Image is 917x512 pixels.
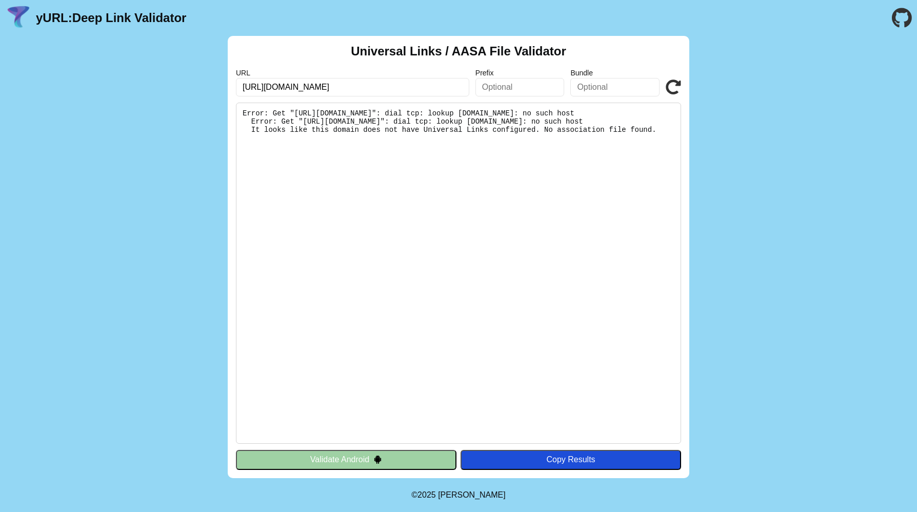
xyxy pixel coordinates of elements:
[475,78,565,96] input: Optional
[461,450,681,469] button: Copy Results
[236,69,469,77] label: URL
[411,478,505,512] footer: ©
[36,11,186,25] a: yURL:Deep Link Validator
[5,5,32,31] img: yURL Logo
[351,44,566,58] h2: Universal Links / AASA File Validator
[236,78,469,96] input: Required
[417,490,436,499] span: 2025
[236,103,681,444] pre: Error: Get "[URL][DOMAIN_NAME]": dial tcp: lookup [DOMAIN_NAME]: no such host Error: Get "[URL][D...
[570,69,660,77] label: Bundle
[373,455,382,464] img: droidIcon.svg
[438,490,506,499] a: Michael Ibragimchayev's Personal Site
[236,450,456,469] button: Validate Android
[475,69,565,77] label: Prefix
[570,78,660,96] input: Optional
[466,455,676,464] div: Copy Results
